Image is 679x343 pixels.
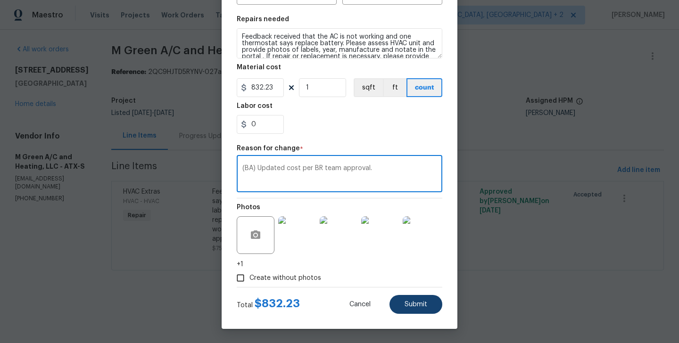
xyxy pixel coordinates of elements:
h5: Photos [237,204,260,211]
div: Total [237,299,300,310]
textarea: (BA) Updated cost per BR team approval. [242,165,437,185]
h5: Reason for change [237,145,300,152]
textarea: Feedback received that the AC is not working and one thermostat says replace battery. Please asse... [237,28,442,58]
h5: Labor cost [237,103,273,109]
span: Create without photos [249,273,321,283]
button: Submit [389,295,442,314]
button: Cancel [334,295,386,314]
span: Submit [405,301,427,308]
span: $ 832.23 [255,298,300,309]
span: +1 [237,260,243,269]
h5: Material cost [237,64,281,71]
button: count [406,78,442,97]
span: Cancel [349,301,371,308]
button: sqft [354,78,383,97]
button: ft [383,78,406,97]
h5: Repairs needed [237,16,289,23]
